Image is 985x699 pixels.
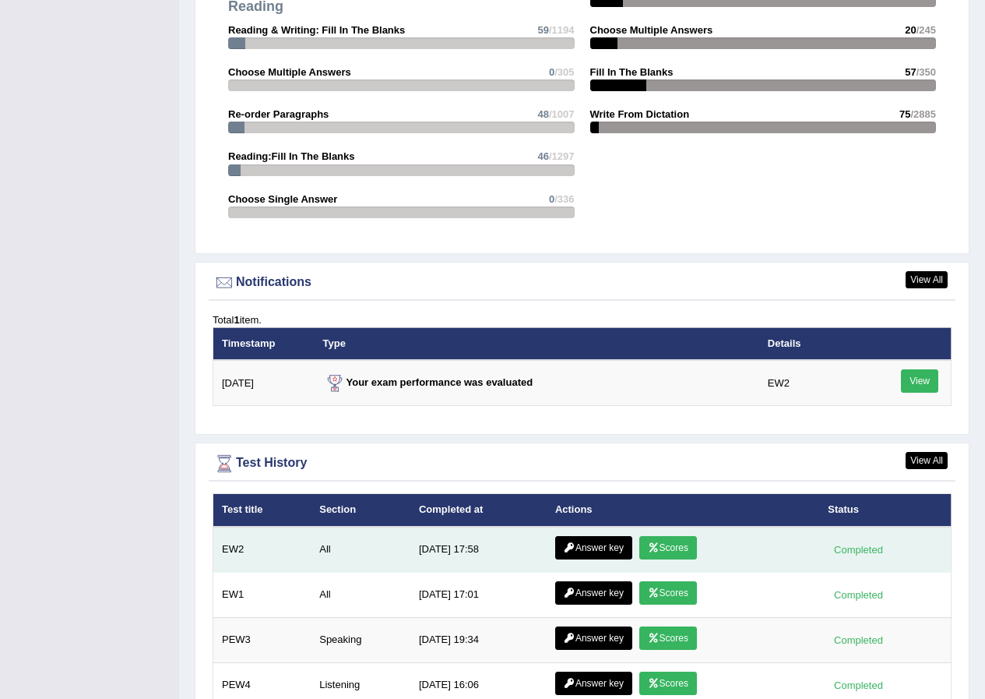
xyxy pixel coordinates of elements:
strong: Re-order Paragraphs [228,108,329,120]
strong: Reading:Fill In The Blanks [228,150,355,162]
th: Type [315,327,759,360]
strong: Your exam performance was evaluated [323,376,533,388]
td: EW2 [759,360,858,406]
span: 59 [537,24,548,36]
strong: Reading & Writing: Fill In The Blanks [228,24,405,36]
span: 20 [905,24,916,36]
strong: Choose Single Answer [228,193,337,205]
th: Status [819,494,951,527]
span: /350 [916,66,936,78]
a: View All [906,452,948,469]
span: /245 [916,24,936,36]
td: [DATE] [213,360,315,406]
th: Completed at [410,494,547,527]
strong: Fill In The Blanks [590,66,674,78]
a: Scores [639,627,697,650]
td: EW1 [213,572,311,617]
strong: Choose Multiple Answers [590,24,713,36]
strong: Choose Multiple Answers [228,66,351,78]
a: View All [906,271,948,288]
a: View [901,369,938,393]
a: Answer key [555,536,632,560]
span: 75 [899,108,910,120]
th: Actions [547,494,819,527]
span: /1007 [549,108,575,120]
th: Section [311,494,410,527]
b: 1 [234,314,239,326]
th: Details [759,327,858,360]
span: 57 [905,66,916,78]
span: /2885 [910,108,936,120]
a: Scores [639,672,697,695]
strong: Write From Dictation [590,108,690,120]
a: Answer key [555,627,632,650]
th: Timestamp [213,327,315,360]
div: Test History [213,452,952,475]
a: Scores [639,581,697,605]
span: 46 [537,150,548,162]
td: PEW3 [213,617,311,662]
div: Total item. [213,312,952,327]
div: Completed [828,542,888,558]
div: Notifications [213,271,952,295]
td: EW2 [213,527,311,573]
span: 0 [549,193,554,205]
span: /1297 [549,150,575,162]
td: All [311,572,410,617]
th: Test title [213,494,311,527]
span: 0 [549,66,554,78]
td: [DATE] 19:34 [410,617,547,662]
a: Answer key [555,581,632,605]
td: [DATE] 17:58 [410,527,547,573]
td: Speaking [311,617,410,662]
div: Completed [828,632,888,648]
div: Completed [828,677,888,694]
span: /305 [554,66,574,78]
a: Scores [639,536,697,560]
span: /1194 [549,24,575,36]
td: [DATE] 17:01 [410,572,547,617]
a: Answer key [555,672,632,695]
div: Completed [828,587,888,603]
span: 48 [537,108,548,120]
span: /336 [554,193,574,205]
td: All [311,527,410,573]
